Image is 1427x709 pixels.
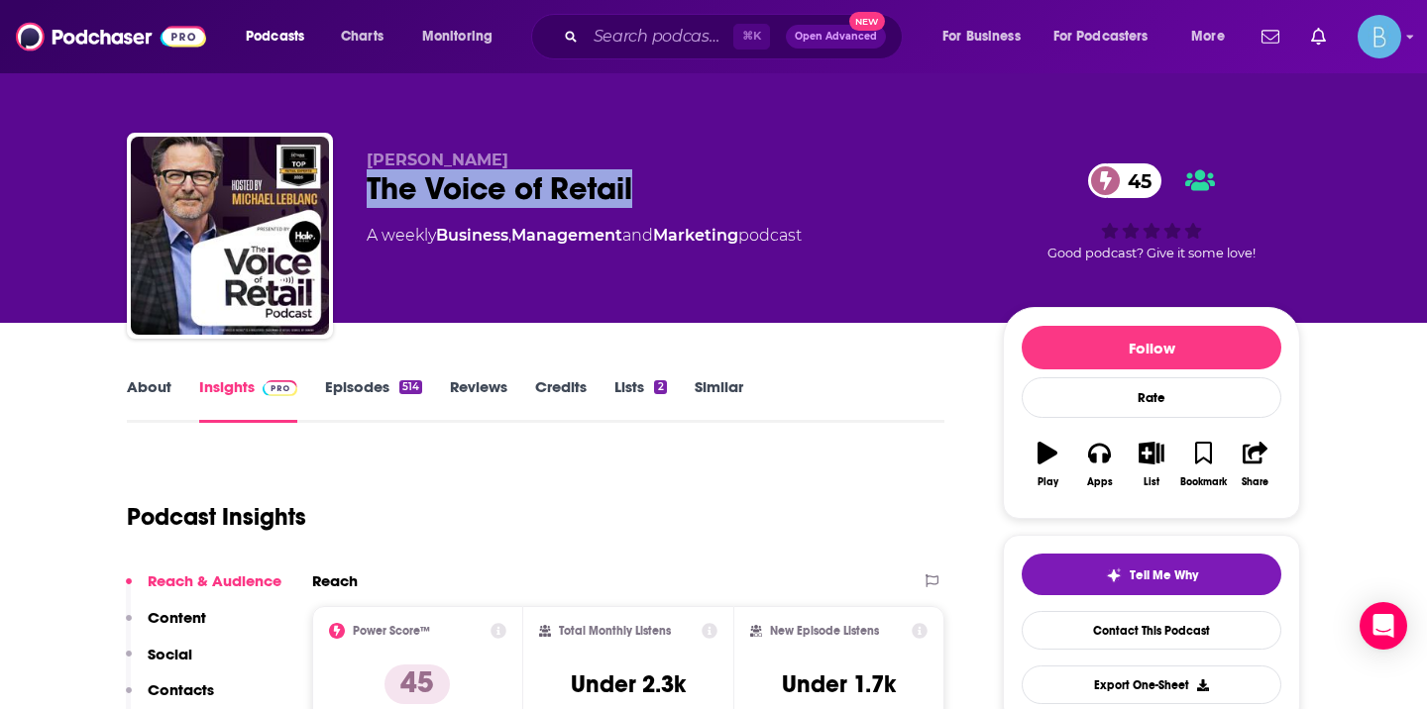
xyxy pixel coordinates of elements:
a: InsightsPodchaser Pro [199,377,297,423]
p: Contacts [148,680,214,699]
span: Good podcast? Give it some love! [1047,246,1256,260]
h3: Under 1.7k [782,669,896,699]
a: Credits [535,377,587,423]
span: Podcasts [246,23,304,51]
span: Monitoring [422,23,493,51]
div: A weekly podcast [367,224,802,248]
span: For Business [942,23,1021,51]
span: and [622,226,653,245]
div: Play [1038,476,1058,488]
div: Share [1242,476,1268,488]
a: Show notifications dropdown [1303,20,1334,53]
div: List [1144,476,1159,488]
div: Rate [1022,377,1281,418]
img: User Profile [1358,15,1401,58]
img: Podchaser - Follow, Share and Rate Podcasts [16,18,206,55]
button: Content [126,608,206,645]
button: Share [1230,429,1281,500]
button: Reach & Audience [126,571,281,608]
p: Reach & Audience [148,571,281,590]
p: 45 [384,664,450,704]
div: Open Intercom Messenger [1360,602,1407,650]
p: Social [148,645,192,663]
button: open menu [1177,21,1250,52]
button: tell me why sparkleTell Me Why [1022,554,1281,595]
h2: New Episode Listens [770,624,879,638]
a: Charts [328,21,395,52]
img: The Voice of Retail [131,137,329,335]
p: Content [148,608,206,627]
h2: Reach [312,571,358,590]
span: [PERSON_NAME] [367,151,508,169]
span: Charts [341,23,384,51]
button: Follow [1022,326,1281,369]
button: Apps [1073,429,1125,500]
button: Export One-Sheet [1022,665,1281,704]
button: open menu [408,21,518,52]
span: New [849,12,885,31]
a: Show notifications dropdown [1254,20,1287,53]
button: Bookmark [1177,429,1229,500]
span: Tell Me Why [1130,567,1198,583]
button: open menu [1041,21,1177,52]
button: open menu [232,21,330,52]
span: For Podcasters [1053,23,1149,51]
div: Search podcasts, credits, & more... [550,14,922,59]
button: open menu [929,21,1045,52]
a: Episodes514 [325,377,422,423]
span: Logged in as BLASTmedia [1358,15,1401,58]
div: 45Good podcast? Give it some love! [1003,151,1300,273]
span: 45 [1108,163,1161,198]
h2: Power Score™ [353,624,430,638]
h3: Under 2.3k [571,669,686,699]
button: Social [126,645,192,681]
a: About [127,377,171,423]
a: Contact This Podcast [1022,611,1281,650]
span: Open Advanced [795,32,877,42]
a: Management [511,226,622,245]
button: Play [1022,429,1073,500]
a: Business [436,226,508,245]
button: Show profile menu [1358,15,1401,58]
button: Open AdvancedNew [786,25,886,49]
a: Marketing [653,226,738,245]
span: ⌘ K [733,24,770,50]
div: Bookmark [1180,476,1227,488]
span: , [508,226,511,245]
a: Reviews [450,377,507,423]
a: Lists2 [614,377,666,423]
a: Similar [695,377,743,423]
h1: Podcast Insights [127,502,306,532]
div: Apps [1087,476,1113,488]
a: 45 [1088,163,1161,198]
img: tell me why sparkle [1106,567,1122,583]
div: 2 [654,380,666,394]
input: Search podcasts, credits, & more... [586,21,733,52]
button: List [1126,429,1177,500]
img: Podchaser Pro [263,380,297,396]
span: More [1191,23,1225,51]
h2: Total Monthly Listens [559,624,671,638]
div: 514 [399,380,422,394]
